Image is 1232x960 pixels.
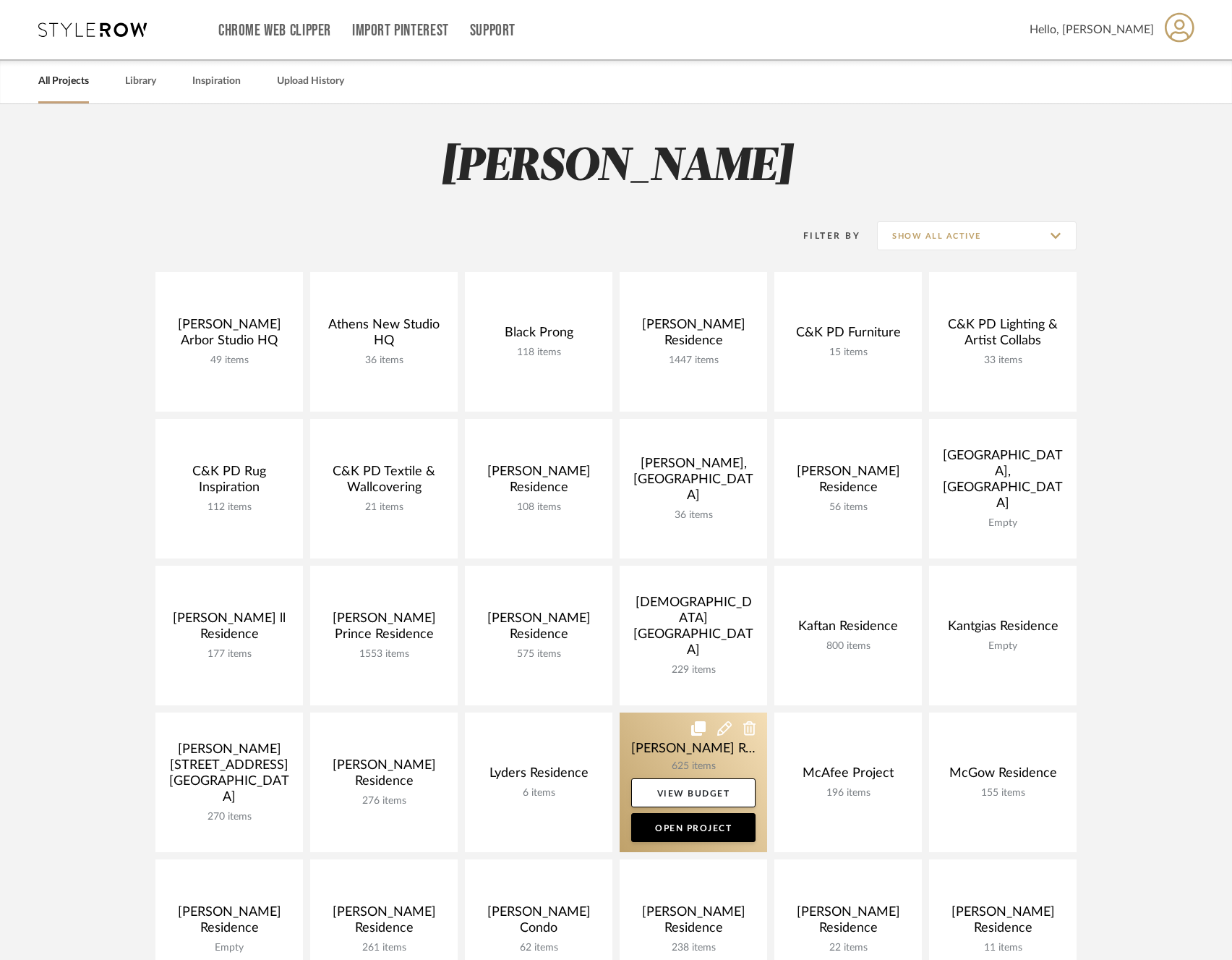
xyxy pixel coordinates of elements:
div: 49 items [167,354,291,367]
a: View Budget [631,778,756,807]
div: 33 items [941,354,1065,367]
div: C&K PD Rug Inspiration [167,464,291,501]
div: 276 items [322,795,446,807]
div: 800 items [786,640,910,653]
a: All Projects [38,72,89,91]
div: 229 items [631,664,756,676]
div: 575 items [476,648,601,660]
div: [PERSON_NAME] Residence [322,757,446,795]
div: 112 items [167,501,291,514]
div: Empty [941,517,1065,530]
div: 21 items [322,501,446,514]
div: 56 items [786,501,910,514]
span: Hello, [PERSON_NAME] [1030,21,1154,38]
div: 270 items [167,811,291,823]
div: [PERSON_NAME] Residence [631,317,756,354]
a: Chrome Web Clipper [218,25,331,37]
div: 177 items [167,648,291,660]
div: [PERSON_NAME] Residence [941,904,1065,942]
div: Black Prong [476,325,601,347]
div: C&K PD Furniture [786,325,910,347]
a: Inspiration [192,72,241,91]
div: [PERSON_NAME] Residence [167,904,291,942]
h2: [PERSON_NAME] [95,140,1137,195]
div: 1553 items [322,648,446,660]
div: Kantgias Residence [941,619,1065,640]
div: [PERSON_NAME] Condo [476,904,601,942]
a: Support [470,25,516,37]
a: Upload History [277,72,344,91]
div: 118 items [476,347,601,359]
div: 15 items [786,347,910,359]
div: 36 items [322,354,446,367]
div: Athens New Studio HQ [322,317,446,354]
div: McGow Residence [941,765,1065,787]
div: McAfee Project [786,765,910,787]
div: [PERSON_NAME] Residence [786,904,910,942]
div: Empty [167,942,291,954]
div: 1447 items [631,354,756,367]
div: C&K PD Textile & Wallcovering [322,464,446,501]
div: [PERSON_NAME] Residence [631,904,756,942]
div: 62 items [476,942,601,954]
div: 238 items [631,942,756,954]
div: [PERSON_NAME] Residence [322,904,446,942]
div: 11 items [941,942,1065,954]
div: [PERSON_NAME] Prince Residence [322,611,446,648]
div: 22 items [786,942,910,954]
div: [PERSON_NAME] Residence [786,464,910,501]
div: [DEMOGRAPHIC_DATA] [GEOGRAPHIC_DATA] [631,595,756,664]
div: C&K PD Lighting & Artist Collabs [941,317,1065,354]
div: [PERSON_NAME] Residence [476,611,601,648]
a: Library [125,72,156,91]
div: 261 items [322,942,446,954]
div: Empty [941,640,1065,653]
div: Kaftan Residence [786,619,910,640]
div: 108 items [476,501,601,514]
div: [PERSON_NAME] Residence [476,464,601,501]
div: [GEOGRAPHIC_DATA], [GEOGRAPHIC_DATA] [941,448,1065,517]
a: Open Project [631,813,756,842]
a: Import Pinterest [352,25,449,37]
div: 6 items [476,787,601,799]
div: Lyders Residence [476,765,601,787]
div: [PERSON_NAME] [STREET_ADDRESS][GEOGRAPHIC_DATA] [167,742,291,811]
div: [PERSON_NAME] ll Residence [167,611,291,648]
div: 155 items [941,787,1065,799]
div: 36 items [631,509,756,522]
div: Filter By [784,229,860,243]
div: [PERSON_NAME], [GEOGRAPHIC_DATA] [631,456,756,509]
div: 196 items [786,787,910,799]
div: [PERSON_NAME] Arbor Studio HQ [167,317,291,354]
